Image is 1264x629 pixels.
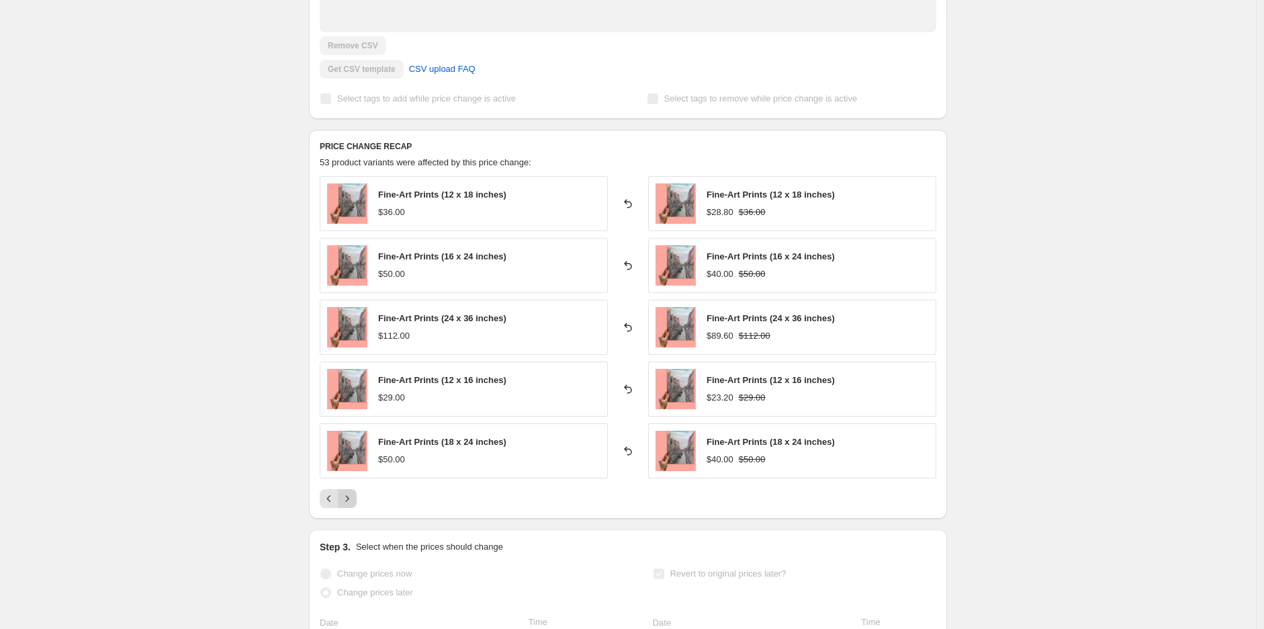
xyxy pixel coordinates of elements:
[707,391,733,405] div: $23.20
[670,569,786,579] span: Revert to original prices later?
[739,267,766,281] strike: $50.00
[707,251,835,261] span: Fine-Art Prints (16 x 24 inches)
[378,437,506,447] span: Fine-Art Prints (18 x 24 inches)
[707,190,835,200] span: Fine-Art Prints (12 x 18 inches)
[378,375,506,385] span: Fine-Art Prints (12 x 16 inches)
[707,329,733,343] div: $89.60
[707,267,733,281] div: $40.00
[707,453,733,466] div: $40.00
[378,206,405,219] div: $36.00
[656,183,696,224] img: fineart_a3d783fd-abae-4836-aa6d-d2436ad2b13e_80x.jpg
[327,183,367,224] img: fineart_a3d783fd-abae-4836-aa6d-d2436ad2b13e_80x.jpg
[656,245,696,286] img: fineart_a3d783fd-abae-4836-aa6d-d2436ad2b13e_80x.jpg
[739,453,766,466] strike: $50.00
[327,369,367,409] img: fineart_a3d783fd-abae-4836-aa6d-d2436ad2b13e_80x.jpg
[656,369,696,409] img: fineart_a3d783fd-abae-4836-aa6d-d2436ad2b13e_80x.jpg
[320,489,338,508] button: Previous
[707,313,835,323] span: Fine-Art Prints (24 x 36 inches)
[707,375,835,385] span: Fine-Art Prints (12 x 16 inches)
[378,313,506,323] span: Fine-Art Prints (24 x 36 inches)
[320,141,936,152] h6: PRICE CHANGE RECAP
[409,62,476,76] span: CSV upload FAQ
[656,307,696,347] img: fineart_a3d783fd-abae-4836-aa6d-d2436ad2b13e_80x.jpg
[356,540,503,554] p: Select when the prices should change
[337,569,412,579] span: Change prices now
[739,206,766,219] strike: $36.00
[401,58,484,80] a: CSV upload FAQ
[378,251,506,261] span: Fine-Art Prints (16 x 24 inches)
[707,437,835,447] span: Fine-Art Prints (18 x 24 inches)
[739,391,766,405] strike: $29.00
[327,431,367,471] img: fineart_a3d783fd-abae-4836-aa6d-d2436ad2b13e_80x.jpg
[529,617,547,627] span: Time
[656,431,696,471] img: fineart_a3d783fd-abae-4836-aa6d-d2436ad2b13e_80x.jpg
[739,329,770,343] strike: $112.00
[378,267,405,281] div: $50.00
[707,206,733,219] div: $28.80
[378,329,410,343] div: $112.00
[320,489,357,508] nav: Pagination
[337,587,413,597] span: Change prices later
[320,540,351,554] h2: Step 3.
[378,190,506,200] span: Fine-Art Prints (12 x 18 inches)
[653,618,671,628] span: Date
[320,618,338,628] span: Date
[378,453,405,466] div: $50.00
[378,391,405,405] div: $29.00
[337,93,516,103] span: Select tags to add while price change is active
[664,93,858,103] span: Select tags to remove while price change is active
[338,489,357,508] button: Next
[327,307,367,347] img: fineart_a3d783fd-abae-4836-aa6d-d2436ad2b13e_80x.jpg
[327,245,367,286] img: fineart_a3d783fd-abae-4836-aa6d-d2436ad2b13e_80x.jpg
[861,617,880,627] span: Time
[320,157,531,167] span: 53 product variants were affected by this price change:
